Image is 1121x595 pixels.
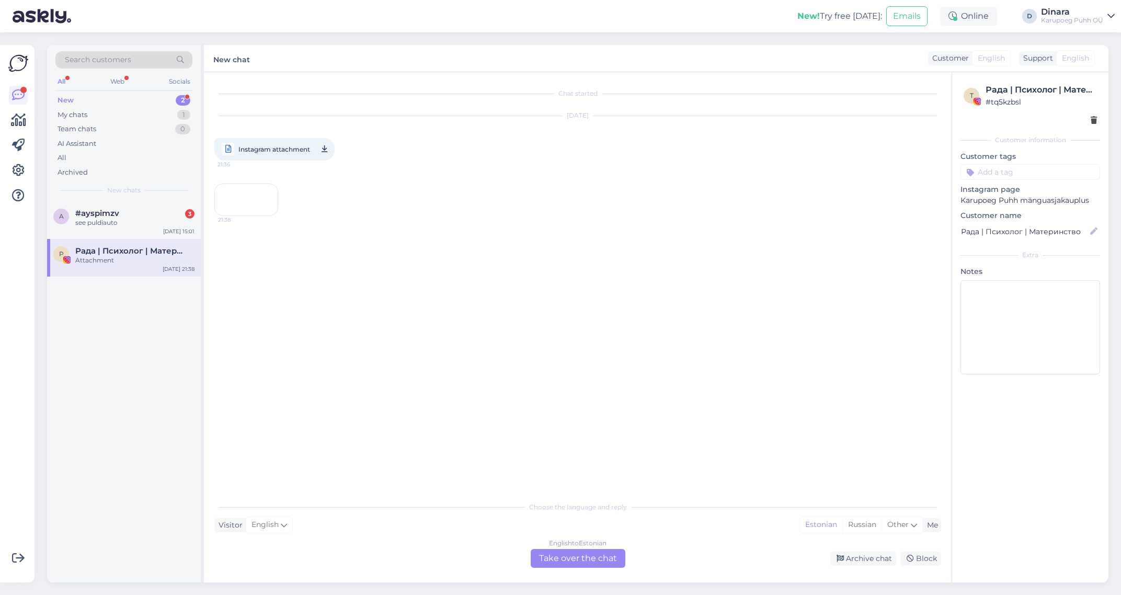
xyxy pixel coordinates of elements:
[59,212,64,220] span: a
[58,167,88,178] div: Archived
[986,84,1097,96] div: Рада | Психолог | Материнство
[251,519,279,531] span: English
[960,135,1100,145] div: Customer information
[797,10,882,22] div: Try free [DATE]:
[978,53,1005,64] span: English
[970,91,974,99] span: t
[923,520,938,531] div: Me
[214,502,941,512] div: Choose the language and reply
[886,6,928,26] button: Emails
[1041,16,1103,25] div: Karupoeg Puhh OÜ
[185,209,195,219] div: 3
[960,195,1100,206] p: Karupoeg Puhh mänguasjakauplus
[75,256,195,265] div: Attachment
[55,75,67,88] div: All
[960,184,1100,195] p: Instagram page
[1062,53,1089,64] span: English
[213,51,250,65] label: New chat
[900,552,941,566] div: Block
[167,75,192,88] div: Socials
[214,89,941,98] div: Chat started
[928,53,969,64] div: Customer
[58,124,96,134] div: Team chats
[58,139,96,149] div: AI Assistant
[960,266,1100,277] p: Notes
[797,11,820,21] b: New!
[1041,8,1115,25] a: DinaraKarupoeg Puhh OÜ
[107,186,141,195] span: New chats
[58,153,66,163] div: All
[214,138,335,161] a: Instagram attachment21:36
[218,158,257,171] span: 21:36
[75,218,195,227] div: see puldiauto
[218,216,257,224] span: 21:38
[842,517,882,533] div: Russian
[175,124,190,134] div: 0
[75,209,119,218] span: #ayspimzv
[214,111,941,120] div: [DATE]
[214,520,243,531] div: Visitor
[986,96,1097,108] div: # tq5kzbsl
[961,226,1088,237] input: Add name
[108,75,127,88] div: Web
[960,250,1100,260] div: Extra
[1019,53,1053,64] div: Support
[800,517,842,533] div: Estonian
[830,552,896,566] div: Archive chat
[177,110,190,120] div: 1
[59,250,64,258] span: Р
[75,246,184,256] span: Рада | Психолог | Материнство
[549,539,607,548] div: English to Estonian
[940,7,997,26] div: Online
[58,95,74,106] div: New
[960,210,1100,221] p: Customer name
[887,520,909,529] span: Other
[58,110,87,120] div: My chats
[65,54,131,65] span: Search customers
[238,143,310,156] span: Instagram attachment
[1041,8,1103,16] div: Dinara
[960,164,1100,180] input: Add a tag
[176,95,190,106] div: 2
[8,53,28,73] img: Askly Logo
[163,227,195,235] div: [DATE] 15:01
[163,265,195,273] div: [DATE] 21:38
[531,549,625,568] div: Take over the chat
[960,151,1100,162] p: Customer tags
[1022,9,1037,24] div: D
